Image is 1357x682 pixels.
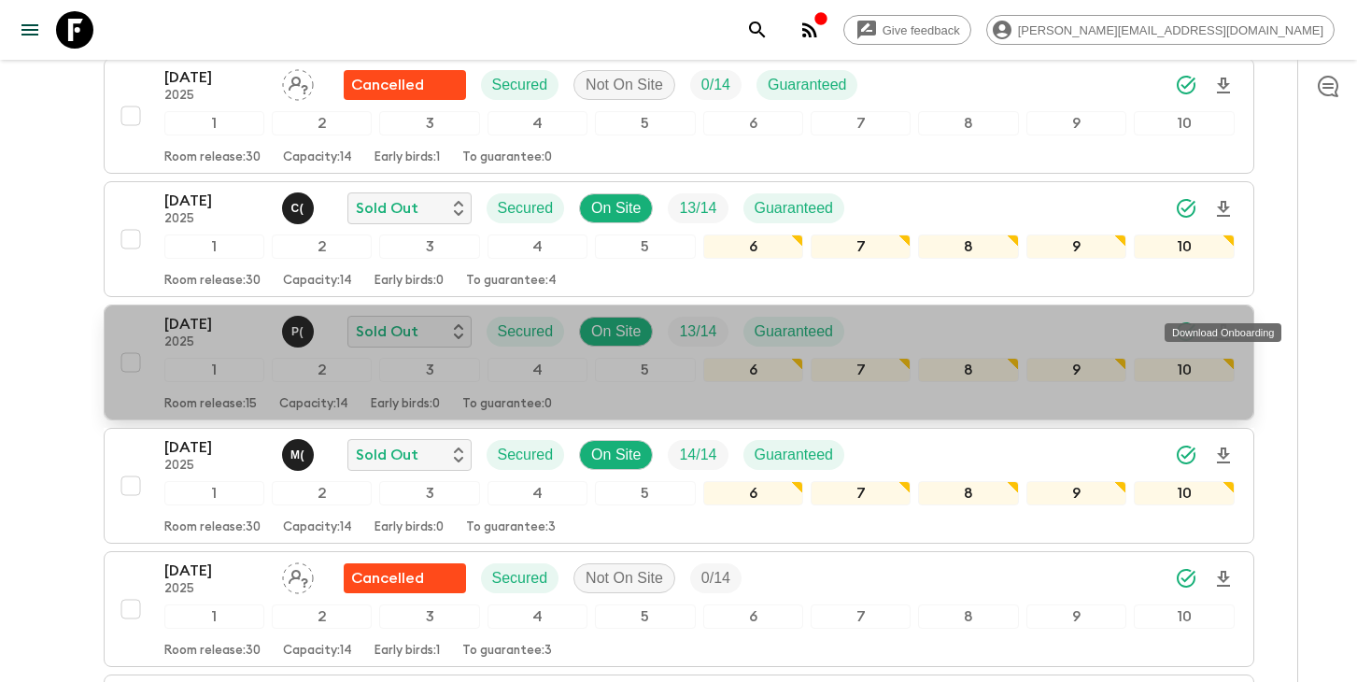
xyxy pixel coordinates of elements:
div: 9 [1026,111,1126,135]
svg: Synced Successfully [1175,567,1197,590]
div: 9 [1026,604,1126,629]
div: Secured [487,193,565,223]
p: Secured [498,444,554,466]
div: 1 [164,481,264,505]
div: Trip Fill [668,193,728,223]
p: Guaranteed [755,320,834,343]
p: Early birds: 0 [375,274,444,289]
div: 8 [918,604,1018,629]
div: On Site [579,193,653,223]
p: Room release: 15 [164,397,257,412]
button: M( [282,439,318,471]
p: Room release: 30 [164,274,261,289]
div: 5 [595,358,695,382]
div: 5 [595,481,695,505]
svg: Synced Successfully [1175,444,1197,466]
p: [DATE] [164,190,267,212]
div: 7 [811,481,911,505]
p: Capacity: 14 [283,150,352,165]
div: 1 [164,604,264,629]
p: [DATE] [164,436,267,459]
div: On Site [579,440,653,470]
p: Early birds: 0 [371,397,440,412]
div: 10 [1134,234,1234,259]
div: 6 [703,604,803,629]
p: 14 / 14 [679,444,716,466]
p: 2025 [164,582,267,597]
div: 5 [595,111,695,135]
button: [DATE]2025Can (Jeerawut) MapromjaiSold OutSecuredOn SiteTrip FillGuaranteed12345678910Room releas... [104,181,1254,297]
div: 6 [703,234,803,259]
div: 5 [595,604,695,629]
div: 10 [1134,481,1234,505]
p: [DATE] [164,560,267,582]
div: 8 [918,234,1018,259]
div: 6 [703,481,803,505]
div: 9 [1026,358,1126,382]
div: 8 [918,358,1018,382]
p: Guaranteed [755,197,834,220]
p: To guarantee: 0 [462,150,552,165]
div: 7 [811,234,911,259]
div: 5 [595,234,695,259]
span: Give feedback [872,23,970,37]
span: Pooky (Thanaphan) Kerdyoo [282,321,318,336]
p: On Site [591,197,641,220]
p: To guarantee: 3 [466,520,556,535]
div: Not On Site [573,70,675,100]
p: Guaranteed [755,444,834,466]
p: 2025 [164,459,267,474]
p: 2025 [164,89,267,104]
p: Not On Site [586,567,663,590]
div: 9 [1026,234,1126,259]
div: 3 [379,111,479,135]
div: Trip Fill [668,317,728,347]
div: 3 [379,481,479,505]
svg: Download Onboarding [1212,568,1235,590]
div: Secured [481,563,559,593]
p: Capacity: 14 [283,520,352,535]
div: 10 [1134,358,1234,382]
div: 8 [918,111,1018,135]
div: 10 [1134,604,1234,629]
div: 1 [164,111,264,135]
div: Secured [487,317,565,347]
div: 4 [488,234,587,259]
p: Early birds: 1 [375,644,440,659]
p: On Site [591,444,641,466]
div: 2 [272,358,372,382]
svg: Download Onboarding [1212,445,1235,467]
div: 2 [272,234,372,259]
div: 4 [488,358,587,382]
p: Sold Out [356,197,418,220]
div: 2 [272,111,372,135]
p: Sold Out [356,320,418,343]
div: Secured [481,70,559,100]
p: 0 / 14 [701,567,730,590]
div: 6 [703,358,803,382]
p: Secured [498,197,554,220]
svg: Synced Successfully [1175,197,1197,220]
p: Room release: 30 [164,150,261,165]
p: 13 / 14 [679,320,716,343]
button: C( [282,192,318,224]
a: Give feedback [843,15,971,45]
p: Not On Site [586,74,663,96]
p: On Site [591,320,641,343]
p: Secured [492,74,548,96]
div: Trip Fill [668,440,728,470]
span: Assign pack leader [282,75,314,90]
p: Sold Out [356,444,418,466]
svg: Download Onboarding [1212,198,1235,220]
p: 2025 [164,335,267,350]
p: Early birds: 0 [375,520,444,535]
div: 8 [918,481,1018,505]
div: Flash Pack cancellation [344,70,466,100]
div: 6 [703,111,803,135]
p: Guaranteed [768,74,847,96]
svg: Synced Successfully [1175,74,1197,96]
span: Can (Jeerawut) Mapromjai [282,198,318,213]
p: Early birds: 1 [375,150,440,165]
button: [DATE]2025Assign pack leaderFlash Pack cancellationSecuredNot On SiteTrip Fill12345678910Room rel... [104,551,1254,667]
button: [DATE]2025Pooky (Thanaphan) KerdyooSold OutSecuredOn SiteTrip FillGuaranteed12345678910Room relea... [104,305,1254,420]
